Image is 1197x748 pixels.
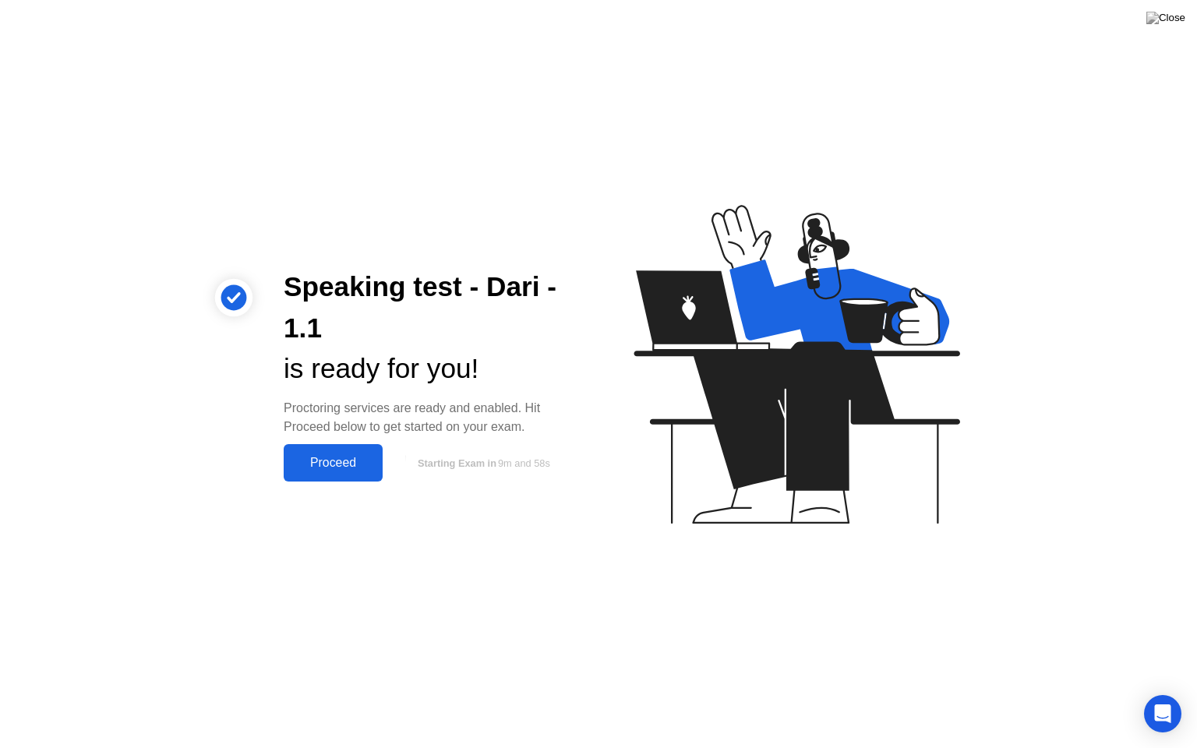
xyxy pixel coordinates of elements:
[288,456,378,470] div: Proceed
[284,266,574,349] div: Speaking test - Dari - 1.1
[1146,12,1185,24] img: Close
[284,348,574,390] div: is ready for you!
[390,448,574,478] button: Starting Exam in9m and 58s
[284,399,574,436] div: Proctoring services are ready and enabled. Hit Proceed below to get started on your exam.
[498,457,550,469] span: 9m and 58s
[284,444,383,482] button: Proceed
[1144,695,1181,732] div: Open Intercom Messenger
